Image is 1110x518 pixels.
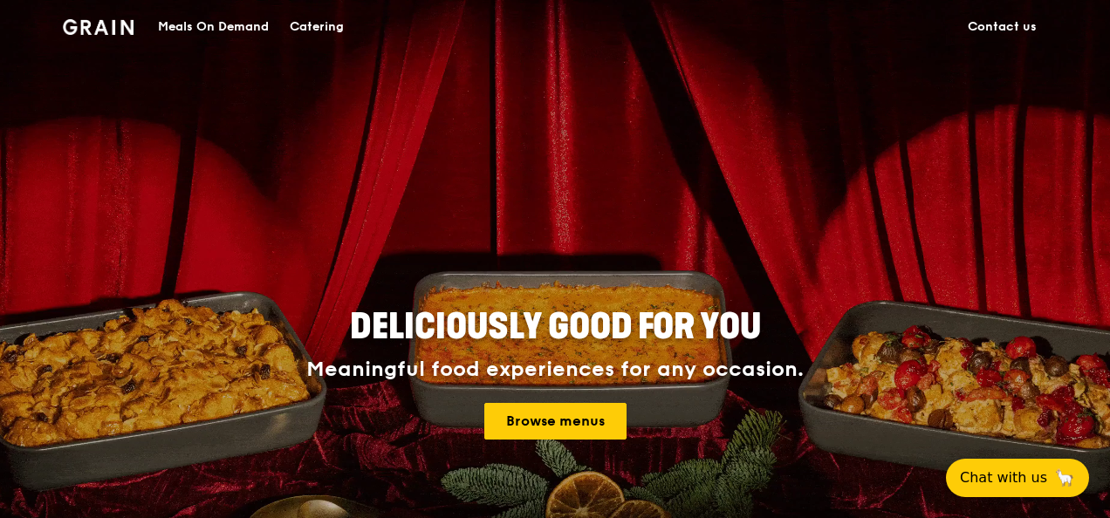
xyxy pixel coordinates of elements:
div: Catering [290,1,344,53]
span: Deliciously good for you [350,306,761,348]
button: Chat with us🦙 [946,459,1089,497]
a: Browse menus [484,403,627,440]
a: Catering [279,1,354,53]
div: Meaningful food experiences for any occasion. [241,358,869,382]
div: Meals On Demand [158,1,269,53]
a: Contact us [957,1,1047,53]
span: 🦙 [1054,467,1075,488]
img: Grain [63,19,134,35]
span: Chat with us [960,467,1047,488]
